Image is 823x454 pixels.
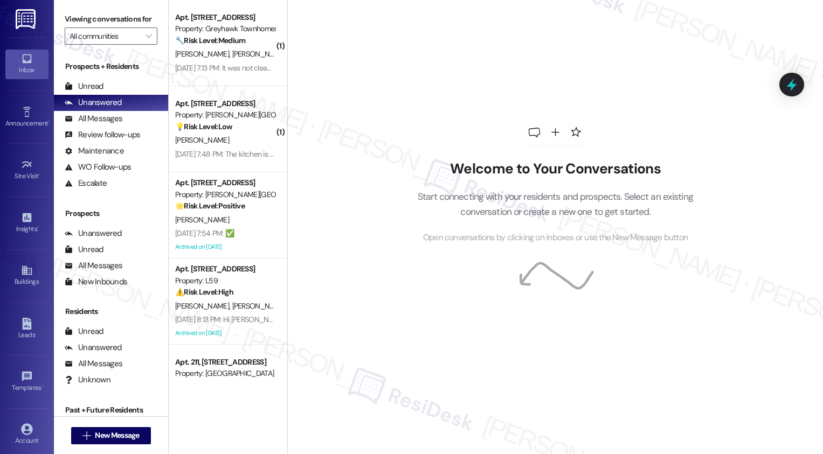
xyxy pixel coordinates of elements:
a: Insights • [5,208,49,238]
strong: ⚠️ Risk Level: High [175,287,233,297]
span: [PERSON_NAME] [175,135,229,145]
div: All Messages [65,113,122,124]
div: Review follow-ups [65,129,140,141]
div: Prospects [54,208,168,219]
div: [DATE] 7:54 PM: ✅ [175,228,234,238]
div: All Messages [65,260,122,271]
div: Property: [PERSON_NAME][GEOGRAPHIC_DATA] [175,189,275,200]
span: • [37,223,39,231]
p: Start connecting with your residents and prospects. Select an existing conversation or create a n... [401,189,709,220]
span: [PERSON_NAME] [175,49,232,59]
label: Viewing conversations for [65,11,157,27]
a: Site Visit • [5,156,49,185]
span: Open conversations by clicking on inboxes or use the New Message button [423,231,688,245]
button: New Message [71,427,151,444]
div: All Messages [65,358,122,369]
a: Leads [5,315,49,344]
i:  [146,32,151,40]
div: Apt. [STREET_ADDRESS] [175,98,275,109]
strong: 💡 Risk Level: Low [175,122,232,131]
span: [PERSON_NAME] [175,301,232,311]
h2: Welcome to Your Conversations [401,160,709,178]
div: Unanswered [65,342,122,353]
div: WO Follow-ups [65,162,131,173]
a: Buildings [5,261,49,290]
div: Property: [GEOGRAPHIC_DATA] [175,368,275,379]
span: • [39,171,40,178]
div: Property: Greyhawk Townhomes [175,23,275,34]
strong: 🔧 Risk Level: Medium [175,36,245,45]
div: Unknown [65,374,110,386]
div: Apt. [STREET_ADDRESS] [175,263,275,275]
input: All communities [70,27,140,45]
div: Unread [65,81,103,92]
span: [PERSON_NAME] [232,301,289,311]
span: [PERSON_NAME] [232,49,286,59]
div: Property: L59 [175,275,275,287]
div: Past + Future Residents [54,404,168,416]
div: Apt. 211, [STREET_ADDRESS] [175,357,275,368]
img: ResiDesk Logo [16,9,38,29]
strong: 🌟 Risk Level: Positive [175,201,245,211]
div: Escalate [65,178,107,189]
a: Inbox [5,50,49,79]
span: • [48,118,50,125]
span: • [42,382,43,390]
div: Unread [65,326,103,337]
div: Apt. [STREET_ADDRESS] [175,12,275,23]
div: Unanswered [65,228,122,239]
div: Archived on [DATE] [174,240,276,254]
a: Templates • [5,367,49,396]
div: New Inbounds [65,276,127,288]
div: Apt. [STREET_ADDRESS] [175,177,275,188]
div: Archived on [DATE] [174,326,276,340]
div: [DATE] 7:13 PM: It was not cleaned [DATE] the 28th [175,63,329,73]
div: Maintenance [65,145,124,157]
div: Residents [54,306,168,317]
div: Unanswered [65,97,122,108]
div: Prospects + Residents [54,61,168,72]
a: Account [5,420,49,449]
span: [PERSON_NAME] [175,215,229,225]
div: Property: [PERSON_NAME][GEOGRAPHIC_DATA] [175,109,275,121]
div: Unread [65,244,103,255]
